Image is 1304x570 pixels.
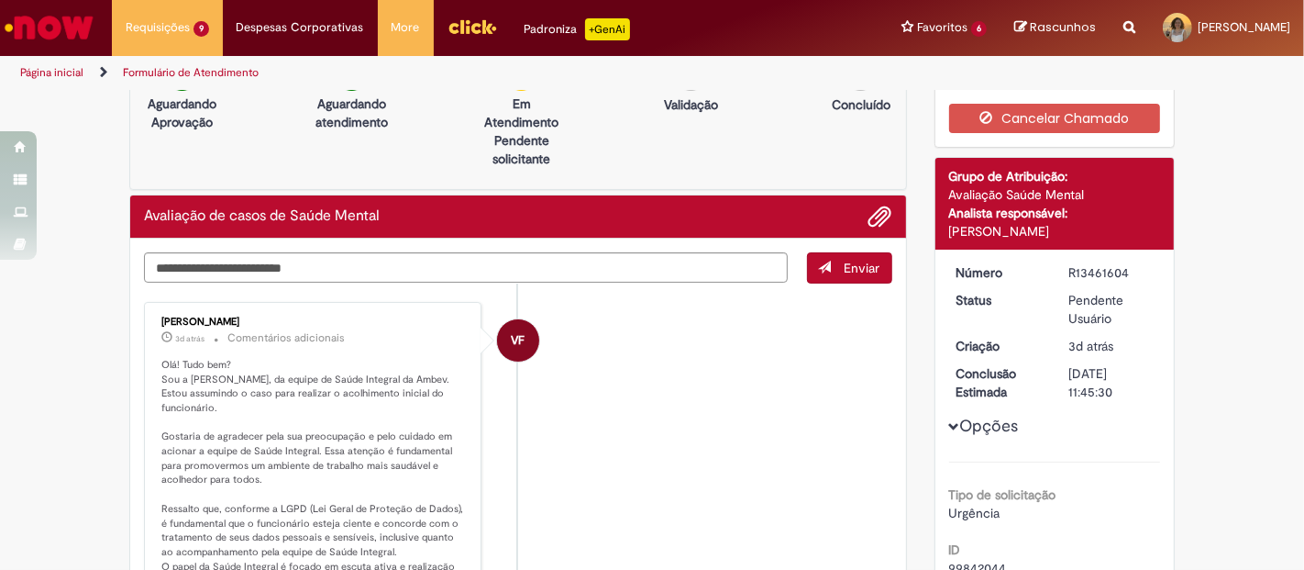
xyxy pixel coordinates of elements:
[20,65,83,80] a: Página inicial
[525,18,630,40] div: Padroniza
[949,222,1161,240] div: [PERSON_NAME]
[949,104,1161,133] button: Cancelar Chamado
[161,317,467,328] div: [PERSON_NAME]
[845,260,880,276] span: Enviar
[1068,338,1113,354] time: 29/08/2025 10:45:25
[1068,338,1113,354] span: 3d atrás
[1068,337,1154,355] div: 29/08/2025 10:45:25
[949,486,1056,503] b: Tipo de solicitação
[585,18,630,40] p: +GenAi
[511,319,525,363] span: VF
[949,204,1161,222] div: Analista responsável:
[949,185,1161,204] div: Avaliação Saúde Mental
[126,18,190,37] span: Requisições
[943,263,1055,282] dt: Número
[1068,263,1154,282] div: R13461604
[138,95,227,131] p: Aguardando Aprovação
[917,18,967,37] span: Favoritos
[144,208,380,225] h2: Avaliação de casos de Saúde Mental Histórico de tíquete
[664,95,718,114] p: Validação
[497,319,539,362] div: Vivian FachiniDellagnezzeBordin
[175,333,204,344] span: 3d atrás
[943,337,1055,355] dt: Criação
[477,131,566,168] p: Pendente solicitante
[1198,19,1290,35] span: [PERSON_NAME]
[2,9,96,46] img: ServiceNow
[949,542,961,558] b: ID
[943,364,1055,401] dt: Conclusão Estimada
[392,18,420,37] span: More
[949,505,1000,521] span: Urgência
[971,21,987,37] span: 6
[943,291,1055,309] dt: Status
[227,330,345,346] small: Comentários adicionais
[14,56,856,90] ul: Trilhas de página
[175,333,204,344] time: 29/08/2025 15:28:30
[123,65,259,80] a: Formulário de Atendimento
[144,252,788,283] textarea: Digite sua mensagem aqui...
[1068,364,1154,401] div: [DATE] 11:45:30
[868,205,892,229] button: Adicionar anexos
[477,95,566,131] p: Em Atendimento
[832,95,890,114] p: Concluído
[1068,291,1154,328] div: Pendente Usuário
[1014,19,1096,37] a: Rascunhos
[807,252,892,284] button: Enviar
[193,21,209,37] span: 9
[237,18,364,37] span: Despesas Corporativas
[448,13,497,40] img: click_logo_yellow_360x200.png
[1030,18,1096,36] span: Rascunhos
[949,167,1161,185] div: Grupo de Atribuição:
[307,95,396,131] p: Aguardando atendimento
